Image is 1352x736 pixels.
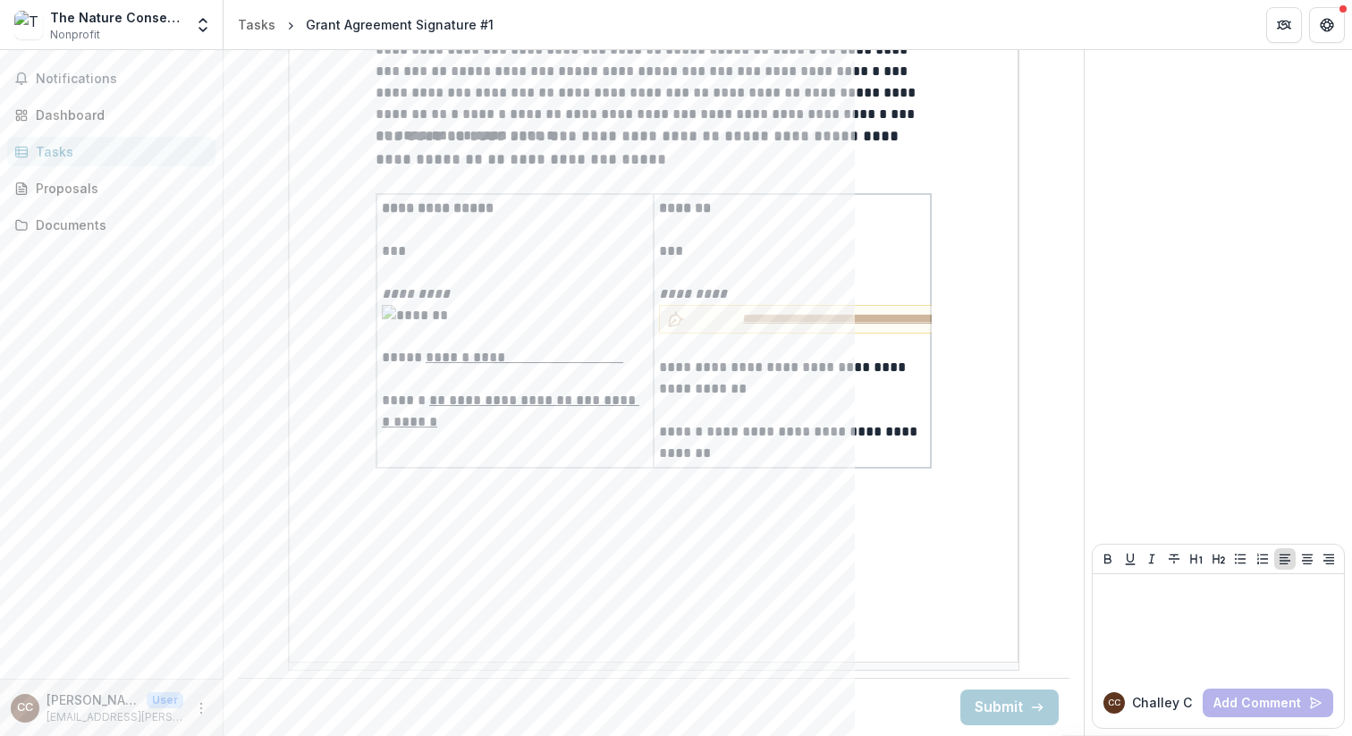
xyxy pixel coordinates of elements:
p: User [147,692,183,708]
button: Align Left [1274,548,1296,570]
div: Challey Comer [1108,698,1120,707]
button: Heading 2 [1208,548,1229,570]
button: More [190,698,212,719]
a: Documents [7,210,215,240]
a: Proposals [7,173,215,203]
div: Tasks [238,15,275,34]
div: Challey Comer [17,702,33,714]
button: Add Comment [1203,689,1333,717]
button: Strike [1163,548,1185,570]
button: Bold [1097,548,1119,570]
a: Dashboard [7,100,215,130]
button: Italicize [1141,548,1162,570]
button: Notifications [7,64,215,93]
button: Partners [1266,7,1302,43]
p: [PERSON_NAME] [46,690,139,709]
img: The Nature Conservancy [14,11,43,39]
button: Get Help [1309,7,1345,43]
button: Heading 1 [1186,548,1207,570]
button: Underline [1120,548,1141,570]
button: Align Center [1297,548,1318,570]
a: Tasks [231,12,283,38]
button: Open entity switcher [190,7,215,43]
div: Tasks [36,142,201,161]
p: [EMAIL_ADDRESS][PERSON_NAME][DOMAIN_NAME] [46,709,183,725]
span: Notifications [36,72,208,87]
p: Challey C [1132,693,1192,712]
button: Ordered List [1252,548,1273,570]
button: Align Right [1318,548,1339,570]
div: Dashboard [36,106,201,124]
nav: breadcrumb [231,12,501,38]
span: Nonprofit [50,27,100,43]
div: Documents [36,216,201,234]
div: The Nature Conservancy [50,8,183,27]
button: Bullet List [1229,548,1251,570]
button: Submit [960,689,1059,725]
div: Grant Agreement Signature #1 [306,15,494,34]
a: Tasks [7,137,215,166]
div: Proposals [36,179,201,198]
